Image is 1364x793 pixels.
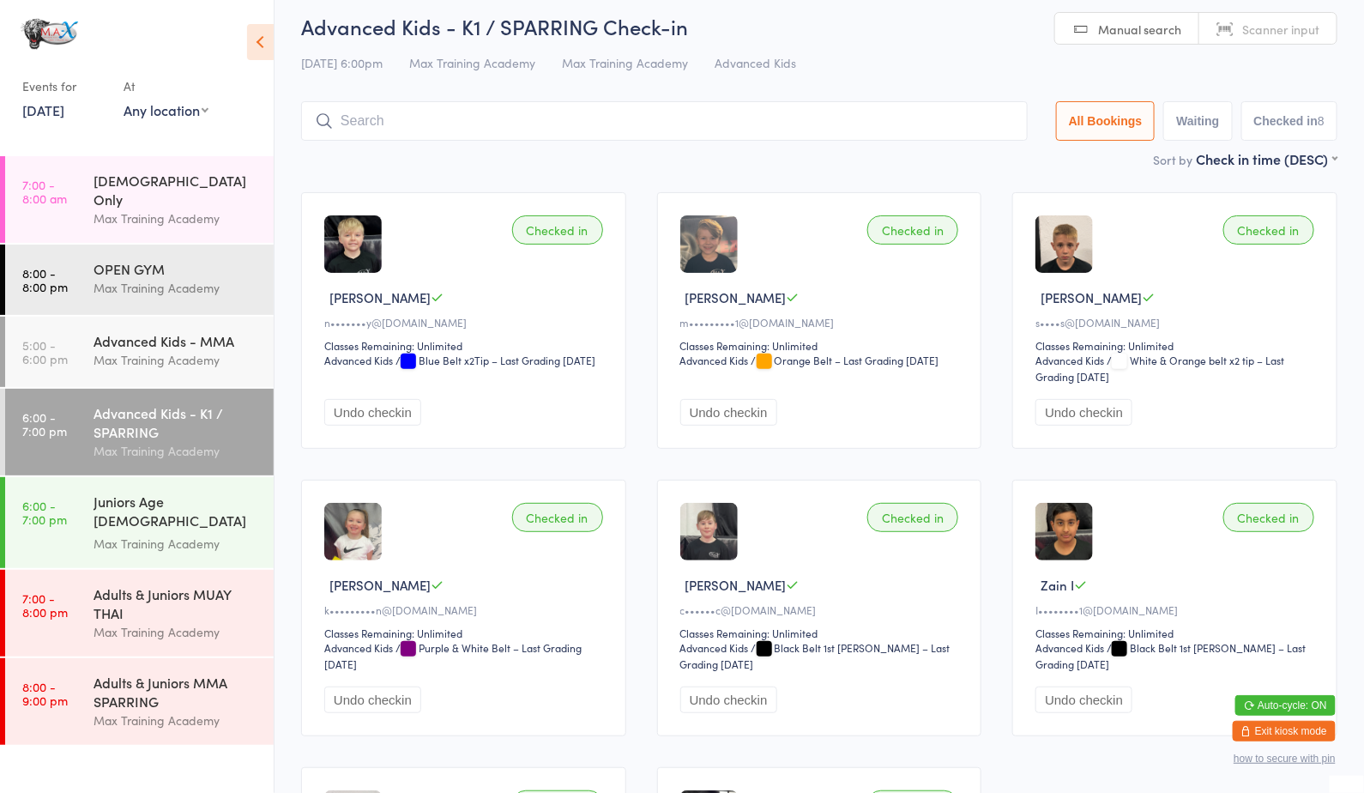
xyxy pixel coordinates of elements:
[1035,626,1319,640] div: Classes Remaining: Unlimited
[22,72,106,100] div: Events for
[1035,399,1132,426] button: Undo checkin
[94,259,259,278] div: OPEN GYM
[5,156,274,243] a: 7:00 -8:00 am[DEMOGRAPHIC_DATA] OnlyMax Training Academy
[324,626,608,640] div: Classes Remaining: Unlimited
[1234,753,1336,765] button: how to secure with pin
[1235,695,1336,716] button: Auto-cycle: ON
[22,591,68,619] time: 7:00 - 8:00 pm
[17,13,81,55] img: MAX Training Academy Ltd
[867,503,958,532] div: Checked in
[94,622,259,642] div: Max Training Academy
[94,673,259,711] div: Adults & Juniors MMA SPARRING
[1035,338,1319,353] div: Classes Remaining: Unlimited
[680,626,964,640] div: Classes Remaining: Unlimited
[329,576,431,594] span: [PERSON_NAME]
[1223,503,1314,532] div: Checked in
[680,315,964,330] div: m•••••••••1@[DOMAIN_NAME]
[22,410,67,438] time: 6:00 - 7:00 pm
[512,215,603,245] div: Checked in
[1035,215,1093,273] img: image1728496261.png
[324,399,421,426] button: Undo checkin
[1242,21,1319,38] span: Scanner input
[324,602,608,617] div: k•••••••••n@[DOMAIN_NAME]
[1233,721,1336,742] button: Exit kiosk mode
[685,288,787,306] span: [PERSON_NAME]
[685,576,787,594] span: [PERSON_NAME]
[1035,503,1093,560] img: image1711392914.png
[5,658,274,745] a: 8:00 -9:00 pmAdults & Juniors MMA SPARRINGMax Training Academy
[5,245,274,315] a: 8:00 -8:00 pmOPEN GYMMax Training Academy
[680,338,964,353] div: Classes Remaining: Unlimited
[1035,353,1104,367] div: Advanced Kids
[22,266,68,294] time: 8:00 - 8:00 pm
[124,72,208,100] div: At
[680,399,777,426] button: Undo checkin
[1196,149,1337,168] div: Check in time (DESC)
[324,640,393,655] div: Advanced Kids
[301,101,1028,141] input: Search
[94,331,259,350] div: Advanced Kids - MMA
[1035,687,1132,713] button: Undo checkin
[22,499,67,526] time: 6:00 - 7:00 pm
[1035,640,1306,671] span: / Black Belt 1st [PERSON_NAME] – Last Grading [DATE]
[324,215,382,273] img: image1709378010.png
[680,640,749,655] div: Advanced Kids
[512,503,603,532] div: Checked in
[751,353,939,367] span: / Orange Belt – Last Grading [DATE]
[94,209,259,228] div: Max Training Academy
[301,12,1337,40] h2: Advanced Kids - K1 / SPARRING Check-in
[22,680,68,707] time: 8:00 - 9:00 pm
[1223,215,1314,245] div: Checked in
[1241,101,1338,141] button: Checked in8
[680,215,738,273] img: image1716220942.png
[324,315,608,330] div: n•••••••y@[DOMAIN_NAME]
[324,353,393,367] div: Advanced Kids
[301,54,383,71] span: [DATE] 6:00pm
[680,503,738,560] img: image1710189236.png
[1035,640,1104,655] div: Advanced Kids
[5,389,274,475] a: 6:00 -7:00 pmAdvanced Kids - K1 / SPARRINGMax Training Academy
[1098,21,1181,38] span: Manual search
[715,54,796,71] span: Advanced Kids
[680,602,964,617] div: c••••••c@[DOMAIN_NAME]
[94,711,259,730] div: Max Training Academy
[22,178,67,205] time: 7:00 - 8:00 am
[324,503,382,560] img: image1709381496.png
[1056,101,1156,141] button: All Bookings
[329,288,431,306] span: [PERSON_NAME]
[94,492,259,534] div: Juniors Age [DEMOGRAPHIC_DATA] STRENGTH & CONDITIONING
[5,317,274,387] a: 5:00 -6:00 pmAdvanced Kids - MMAMax Training Academy
[94,350,259,370] div: Max Training Academy
[680,353,749,367] div: Advanced Kids
[324,338,608,353] div: Classes Remaining: Unlimited
[1163,101,1232,141] button: Waiting
[94,171,259,209] div: [DEMOGRAPHIC_DATA] Only
[1035,353,1284,384] span: / White & Orange belt x2 tip – Last Grading [DATE]
[124,100,208,119] div: Any location
[1035,602,1319,617] div: I••••••••1@[DOMAIN_NAME]
[1041,288,1142,306] span: [PERSON_NAME]
[680,640,951,671] span: / Black Belt 1st [PERSON_NAME] – Last Grading [DATE]
[94,403,259,441] div: Advanced Kids - K1 / SPARRING
[395,353,595,367] span: / Blue Belt x2Tip – Last Grading [DATE]
[562,54,688,71] span: Max Training Academy
[867,215,958,245] div: Checked in
[94,534,259,554] div: Max Training Academy
[94,441,259,461] div: Max Training Academy
[680,687,777,713] button: Undo checkin
[1153,151,1192,168] label: Sort by
[1318,114,1325,128] div: 8
[22,338,68,366] time: 5:00 - 6:00 pm
[22,100,64,119] a: [DATE]
[94,278,259,298] div: Max Training Academy
[409,54,535,71] span: Max Training Academy
[94,584,259,622] div: Adults & Juniors MUAY THAI
[5,570,274,657] a: 7:00 -8:00 pmAdults & Juniors MUAY THAIMax Training Academy
[324,687,421,713] button: Undo checkin
[1035,315,1319,330] div: s••••s@[DOMAIN_NAME]
[1041,576,1074,594] span: Zain I
[5,477,274,568] a: 6:00 -7:00 pmJuniors Age [DEMOGRAPHIC_DATA] STRENGTH & CONDITIONINGMax Training Academy
[324,640,582,671] span: / Purple & White Belt – Last Grading [DATE]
